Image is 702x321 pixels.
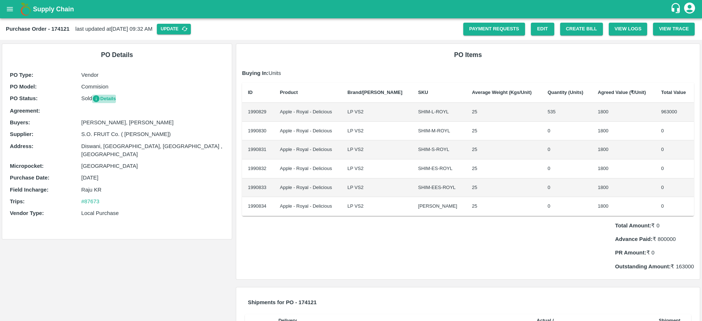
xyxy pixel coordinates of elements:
[615,264,671,269] b: Outstanding Amount:
[81,209,224,217] p: Local Purchase
[655,159,694,178] td: 0
[280,90,298,95] b: Product
[548,90,584,95] b: Quantity (Units)
[592,197,655,216] td: 1800
[655,103,694,122] td: 963000
[655,122,694,141] td: 0
[10,120,30,125] b: Buyers :
[683,1,696,17] div: account of current user
[615,222,694,230] p: ₹ 0
[242,178,274,197] td: 1990833
[10,210,44,216] b: Vendor Type :
[542,178,592,197] td: 0
[10,199,24,204] b: Trips :
[10,95,38,101] b: PO Status :
[412,178,466,197] td: SHIM-EES-ROYL
[274,103,342,122] td: Apple - Royal - Delicious
[466,122,542,141] td: 25
[542,103,592,122] td: 535
[655,197,694,216] td: 0
[598,90,646,95] b: Agreed Value (₹/Unit)
[81,174,224,182] p: [DATE]
[81,118,224,126] p: [PERSON_NAME], [PERSON_NAME]
[531,23,554,35] a: Edit
[10,108,40,114] b: Agreement:
[18,2,33,16] img: logo
[472,90,532,95] b: Average Weight (Kgs/Unit)
[248,90,253,95] b: ID
[412,159,466,178] td: SHIM-ES-ROYL
[341,140,412,159] td: LP VS2
[81,186,224,194] p: Raju KR
[81,199,99,204] a: #87673
[274,140,342,159] td: Apple - Royal - Delicious
[560,23,603,35] button: Create Bill
[92,95,116,103] button: Details
[412,103,466,122] td: SHIM-L-ROYL
[615,235,694,243] p: ₹ 800000
[10,131,33,137] b: Supplier :
[466,140,542,159] td: 25
[274,122,342,141] td: Apple - Royal - Delicious
[81,142,224,159] p: Diswani, [GEOGRAPHIC_DATA], [GEOGRAPHIC_DATA] , [GEOGRAPHIC_DATA]
[242,197,274,216] td: 1990834
[592,159,655,178] td: 1800
[242,159,274,178] td: 1990832
[341,159,412,178] td: LP VS2
[466,103,542,122] td: 25
[412,122,466,141] td: SHIM-M-ROYL
[242,140,274,159] td: 1990831
[33,5,74,13] b: Supply Chain
[81,130,224,138] p: S.O. FRUIT Co. ( [PERSON_NAME])
[412,197,466,216] td: [PERSON_NAME]
[10,163,44,169] b: Micropocket :
[274,178,342,197] td: Apple - Royal - Delicious
[418,90,428,95] b: SKU
[463,23,525,35] a: Payment Requests
[592,140,655,159] td: 1800
[466,178,542,197] td: 25
[615,236,652,242] b: Advance Paid:
[81,71,224,79] p: Vendor
[248,299,317,305] b: Shipments for PO - 174121
[592,178,655,197] td: 1800
[6,26,69,32] b: Purchase Order - 174121
[542,122,592,141] td: 0
[466,197,542,216] td: 25
[542,197,592,216] td: 0
[609,23,648,35] button: View Logs
[542,159,592,178] td: 0
[592,122,655,141] td: 1800
[341,122,412,141] td: LP VS2
[10,72,33,78] b: PO Type :
[615,263,694,271] p: ₹ 163000
[592,103,655,122] td: 1800
[6,24,463,34] div: last updated at [DATE] 09:32 AM
[341,178,412,197] td: LP VS2
[661,90,686,95] b: Total Value
[274,159,342,178] td: Apple - Royal - Delicious
[653,23,695,35] button: View Trace
[615,250,646,256] b: PR Amount:
[341,197,412,216] td: LP VS2
[157,24,191,34] button: Update
[341,103,412,122] td: LP VS2
[10,175,49,181] b: Purchase Date :
[347,90,402,95] b: Brand/[PERSON_NAME]
[8,50,226,60] h6: PO Details
[81,162,224,170] p: [GEOGRAPHIC_DATA]
[670,3,683,16] div: customer-support
[655,178,694,197] td: 0
[242,69,694,77] p: Units
[655,140,694,159] td: 0
[10,143,33,149] b: Address :
[542,140,592,159] td: 0
[1,1,18,18] button: open drawer
[615,223,651,229] b: Total Amount:
[242,50,694,60] h6: PO Items
[242,122,274,141] td: 1990830
[615,249,694,257] p: ₹ 0
[242,70,269,76] b: Buying In:
[10,84,37,90] b: PO Model :
[412,140,466,159] td: SHIM-S-ROYL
